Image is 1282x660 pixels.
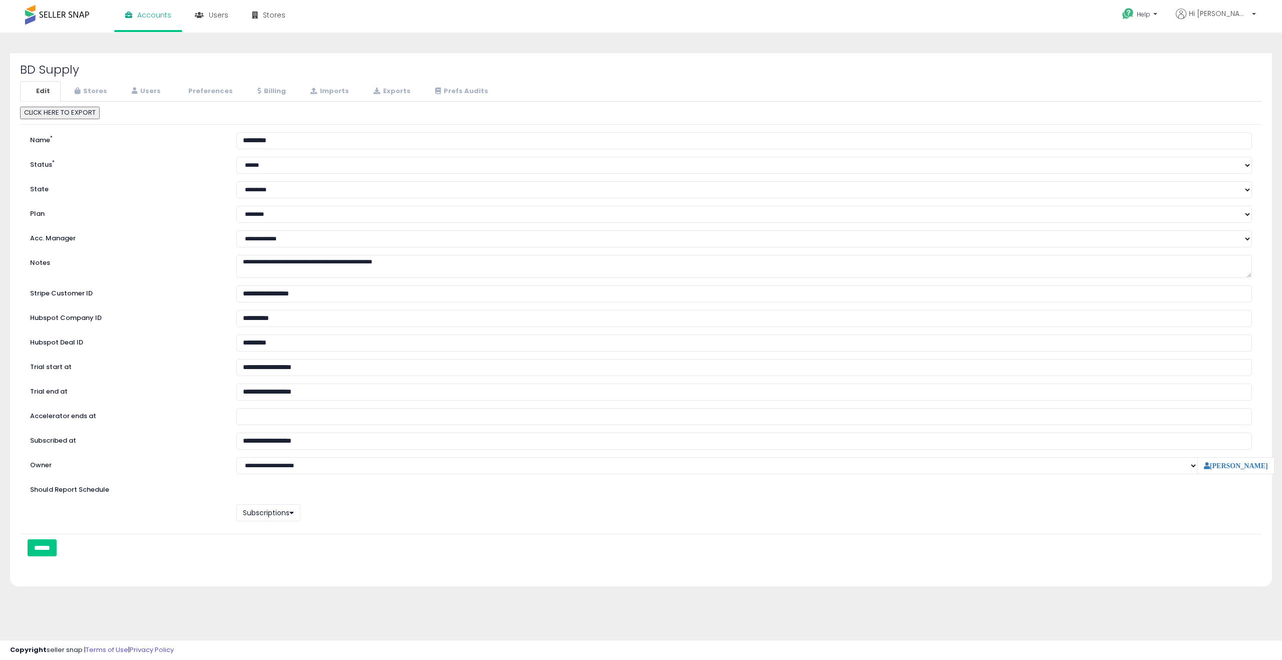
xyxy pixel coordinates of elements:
a: Privacy Policy [130,645,174,654]
span: Accounts [137,10,171,20]
label: Hubspot Company ID [23,310,229,323]
label: Hubspot Deal ID [23,335,229,348]
label: Status [23,157,229,170]
a: Hi [PERSON_NAME] [1176,9,1256,31]
button: CLICK HERE TO EXPORT [20,107,100,119]
a: Billing [244,81,296,102]
label: Accelerator ends at [23,408,229,421]
label: Owner [30,461,52,470]
a: Imports [297,81,360,102]
a: Users [119,81,171,102]
label: Trial end at [23,384,229,397]
label: Should Report Schedule [30,485,109,495]
label: Plan [23,206,229,219]
a: Stores [62,81,118,102]
label: Acc. Manager [23,230,229,243]
a: Prefs Audits [422,81,499,102]
label: Name [23,132,229,145]
span: Users [209,10,228,20]
label: Notes [23,255,229,268]
button: Subscriptions [236,504,300,521]
strong: Copyright [10,645,47,654]
span: Hi [PERSON_NAME] [1189,9,1249,19]
label: State [23,181,229,194]
i: Get Help [1122,8,1134,20]
a: Edit [20,81,61,102]
div: seller snap | | [10,645,174,655]
a: Preferences [172,81,243,102]
label: Stripe Customer ID [23,285,229,298]
span: Stores [263,10,285,20]
a: Terms of Use [86,645,128,654]
h2: BD Supply [20,63,1262,76]
a: [PERSON_NAME] [1204,462,1268,469]
a: Exports [361,81,421,102]
label: Subscribed at [23,433,229,446]
label: Trial start at [23,359,229,372]
span: Help [1137,10,1150,19]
